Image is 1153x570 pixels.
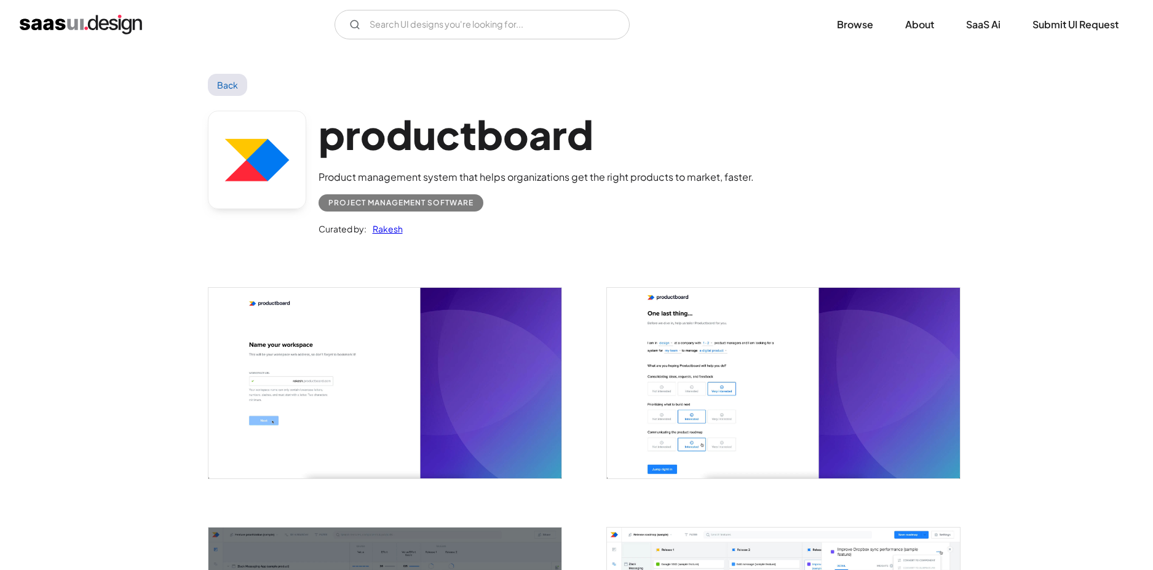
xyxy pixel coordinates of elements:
a: Rakesh [367,221,403,236]
div: Product management system that helps organizations get the right products to market, faster. [319,170,754,184]
img: 60321338994d4a8b802c8945_productboard%20one%20last%20thing%20user%20on%20boarding.jpg [607,288,960,478]
h1: productboard [319,111,754,158]
a: open lightbox [208,288,561,478]
input: Search UI designs you're looking for... [335,10,630,39]
a: About [890,11,949,38]
a: Browse [822,11,888,38]
img: 60321339682e981d9dd69416_productboard%20name%20workspace.jpg [208,288,561,478]
div: Project Management Software [328,196,473,210]
a: Submit UI Request [1018,11,1133,38]
div: Curated by: [319,221,367,236]
a: home [20,15,142,34]
a: Back [208,74,248,96]
form: Email Form [335,10,630,39]
a: open lightbox [607,288,960,478]
a: SaaS Ai [951,11,1015,38]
